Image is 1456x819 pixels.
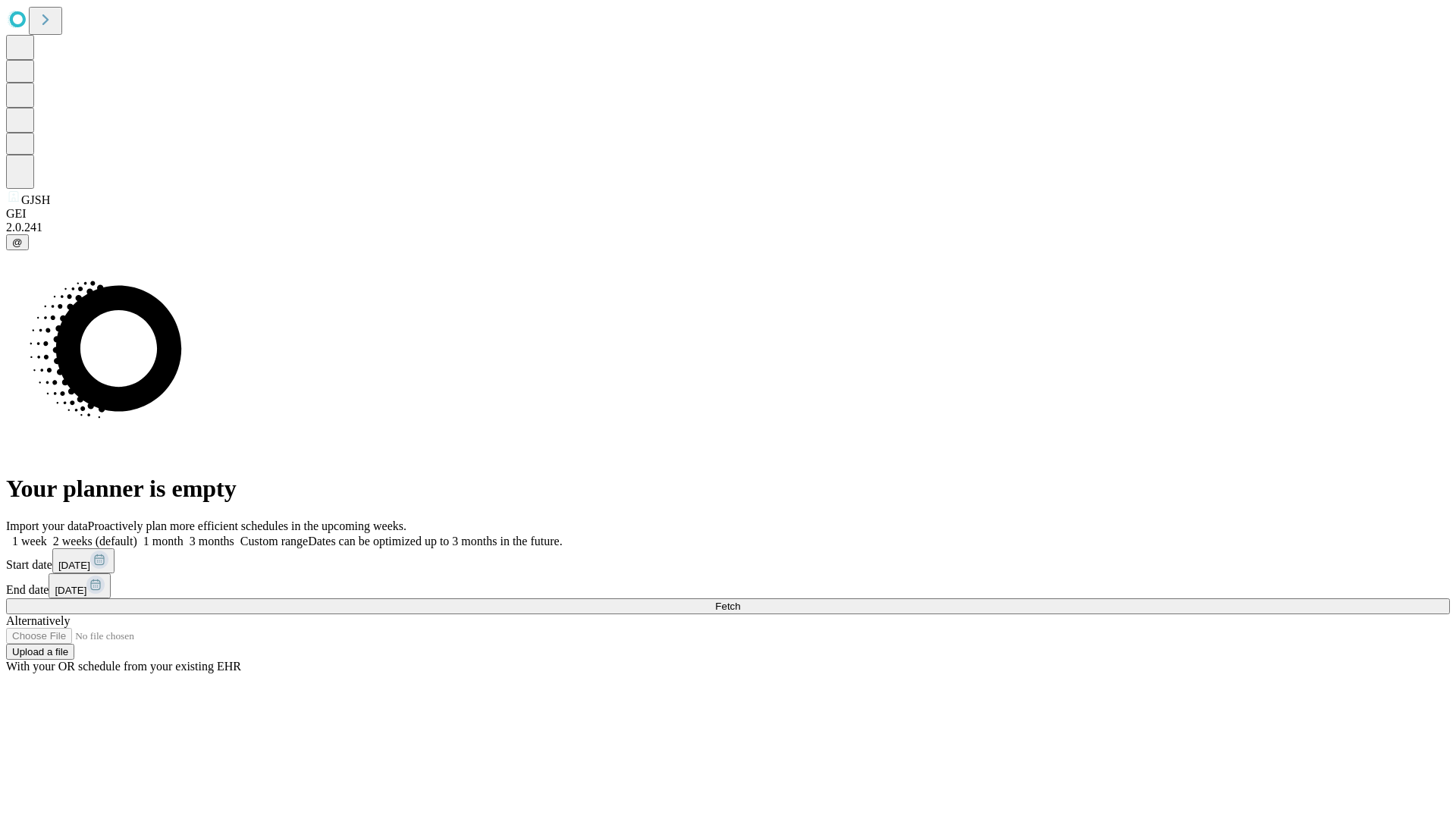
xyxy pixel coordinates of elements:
button: [DATE] [49,573,111,598]
div: 2.0.241 [6,221,1450,234]
span: Import your data [6,519,88,532]
button: Fetch [6,598,1450,614]
span: 1 week [12,535,47,548]
button: Upload a file [6,644,74,660]
span: Alternatively [6,614,70,627]
span: [DATE] [58,560,90,571]
button: [DATE] [52,548,115,573]
span: 3 months [190,535,234,548]
span: GJSH [21,193,50,206]
h1: Your planner is empty [6,475,1450,503]
div: Start date [6,548,1450,573]
span: Fetch [715,601,740,612]
span: [DATE] [55,585,86,596]
div: End date [6,573,1450,598]
span: 1 month [143,535,184,548]
button: @ [6,234,29,250]
span: Custom range [240,535,308,548]
span: With your OR schedule from your existing EHR [6,660,241,673]
span: Dates can be optimized up to 3 months in the future. [308,535,562,548]
div: GEI [6,207,1450,221]
span: Proactively plan more efficient schedules in the upcoming weeks. [88,519,406,532]
span: @ [12,237,23,248]
span: 2 weeks (default) [53,535,137,548]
